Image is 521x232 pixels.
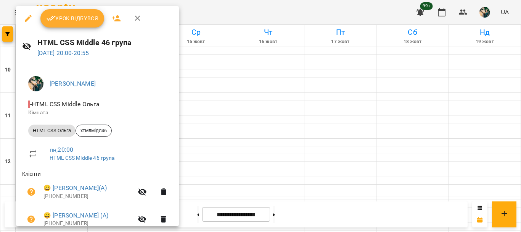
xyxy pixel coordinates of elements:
span: HTML CSS Ольга [28,127,76,134]
span: - HTML CSS Middle Ольга [28,101,101,108]
img: f2c70d977d5f3d854725443aa1abbf76.jpg [28,76,43,91]
span: хтмлмідл46 [76,127,111,134]
div: хтмлмідл46 [76,125,112,137]
p: [PHONE_NUMBER] [43,193,133,200]
h6: HTML CSS Middle 46 група [37,37,173,49]
span: Урок відбувся [47,14,98,23]
button: Урок відбувся [40,9,105,28]
a: [DATE] 20:00-20:55 [37,49,89,57]
a: 😀 [PERSON_NAME](А) [43,183,107,193]
button: Візит ще не сплачено. Додати оплату? [22,210,40,229]
button: Візит ще не сплачено. Додати оплату? [22,183,40,201]
a: HTML CSS Middle 46 група [50,155,115,161]
p: Кімната [28,109,167,117]
a: 😀 [PERSON_NAME] (А) [43,211,108,220]
p: [PHONE_NUMBER] [43,220,133,227]
a: [PERSON_NAME] [50,80,96,87]
a: пн , 20:00 [50,146,73,153]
